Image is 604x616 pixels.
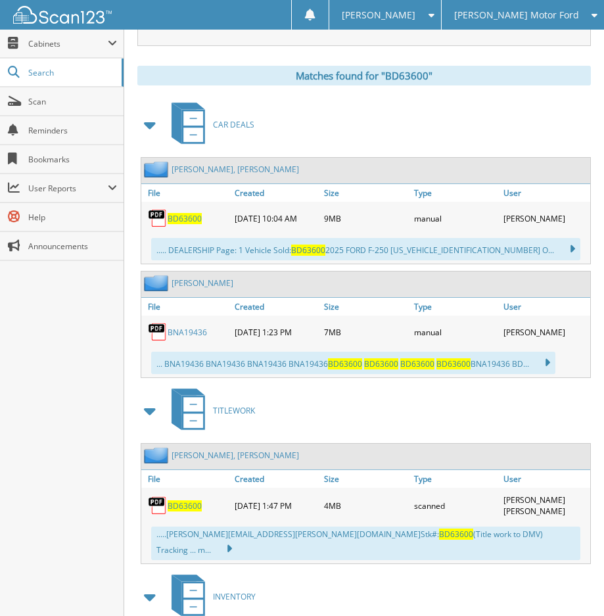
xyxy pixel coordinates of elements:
[411,319,501,345] div: manual
[213,591,256,602] span: INVENTORY
[213,119,254,130] span: CAR DEALS
[28,96,117,107] span: Scan
[411,184,501,202] a: Type
[151,238,580,260] div: ..... DEALERSHIP Page: 1 Vehicle Sold: 2025 FORD F-250 [US_VEHICLE_IDENTIFICATION_NUMBER] O...
[411,298,501,316] a: Type
[439,529,473,540] span: BD63600
[164,385,255,437] a: TITLEWORK
[168,327,207,338] a: BNA19436
[291,245,325,256] span: BD63600
[148,322,168,342] img: PDF.png
[148,208,168,228] img: PDF.png
[151,352,555,374] div: ... BNA19436 BNA19436 BNA19436 BNA19436 BNA19436 BD...
[231,184,321,202] a: Created
[144,275,172,291] img: folder2.png
[172,450,299,461] a: [PERSON_NAME], [PERSON_NAME]
[411,491,501,520] div: scanned
[28,241,117,252] span: Announcements
[400,358,434,369] span: BD63600
[231,470,321,488] a: Created
[231,205,321,231] div: [DATE] 10:04 AM
[141,470,231,488] a: File
[141,184,231,202] a: File
[13,6,112,24] img: scan123-logo-white.svg
[28,125,117,136] span: Reminders
[500,298,590,316] a: User
[321,470,411,488] a: Size
[28,67,115,78] span: Search
[164,99,254,151] a: CAR DEALS
[436,358,471,369] span: BD63600
[500,470,590,488] a: User
[144,447,172,463] img: folder2.png
[321,184,411,202] a: Size
[454,11,579,19] span: [PERSON_NAME] Motor Ford
[168,500,202,511] a: BD63600
[231,298,321,316] a: Created
[168,213,202,224] a: BD63600
[538,553,604,616] iframe: Chat Widget
[321,319,411,345] div: 7MB
[231,491,321,520] div: [DATE] 1:47 PM
[500,184,590,202] a: User
[137,66,591,85] div: Matches found for "BD63600"
[141,298,231,316] a: File
[151,527,580,560] div: ..... [PERSON_NAME][EMAIL_ADDRESS][PERSON_NAME][DOMAIN_NAME] Stk#: (Title work to DMV) Tracking ....
[500,319,590,345] div: [PERSON_NAME]
[144,161,172,178] img: folder2.png
[500,205,590,231] div: [PERSON_NAME]
[321,205,411,231] div: 9MB
[231,319,321,345] div: [DATE] 1:23 PM
[148,496,168,515] img: PDF.png
[172,164,299,175] a: [PERSON_NAME], [PERSON_NAME]
[342,11,415,19] span: [PERSON_NAME]
[364,358,398,369] span: BD63600
[321,298,411,316] a: Size
[500,491,590,520] div: [PERSON_NAME] [PERSON_NAME]
[411,470,501,488] a: Type
[28,183,108,194] span: User Reports
[28,212,117,223] span: Help
[28,38,108,49] span: Cabinets
[28,154,117,165] span: Bookmarks
[321,491,411,520] div: 4MB
[328,358,362,369] span: BD63600
[213,405,255,416] span: TITLEWORK
[172,277,233,289] a: [PERSON_NAME]
[411,205,501,231] div: manual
